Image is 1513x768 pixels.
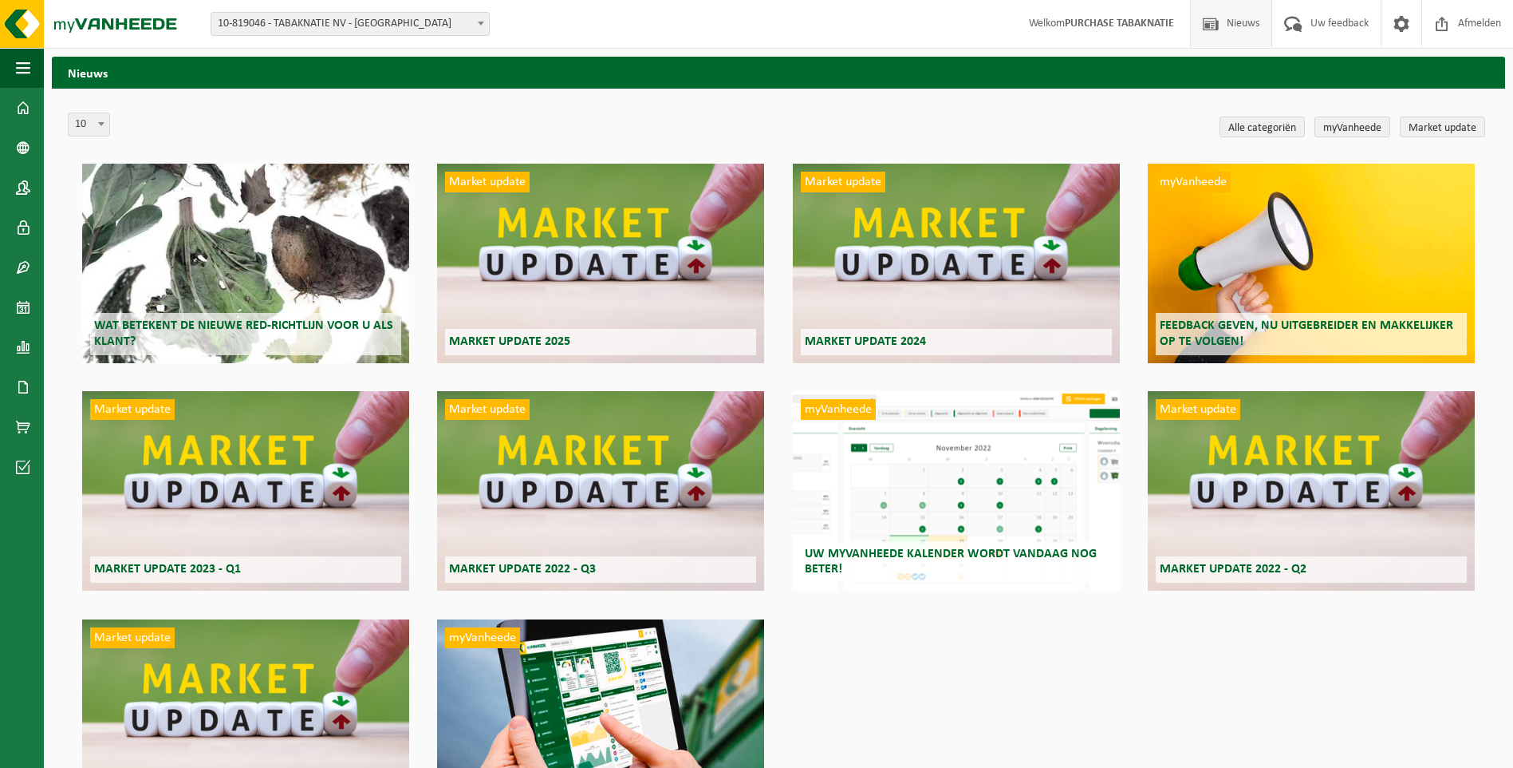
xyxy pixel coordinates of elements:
a: Market update Market update 2024 [793,164,1120,363]
span: 10-819046 - TABAKNATIE NV - ANTWERPEN [211,13,489,35]
span: Market update 2024 [805,335,926,348]
span: 10-819046 - TABAKNATIE NV - ANTWERPEN [211,12,490,36]
span: myVanheede [1156,172,1231,192]
a: Market update Market update 2025 [437,164,764,363]
a: Market update Market update 2023 - Q1 [82,391,409,591]
span: 10 [68,113,110,137]
span: Feedback geven, nu uitgebreider en makkelijker op te volgen! [1160,319,1453,347]
a: myVanheede Feedback geven, nu uitgebreider en makkelijker op te volgen! [1148,164,1475,363]
span: Market update 2022 - Q3 [449,563,596,576]
span: Wat betekent de nieuwe RED-richtlijn voor u als klant? [94,319,393,347]
span: Market update [801,172,885,192]
span: 10 [69,113,109,136]
span: Market update 2025 [449,335,570,348]
span: Market update 2022 - Q2 [1160,563,1306,576]
span: Market update [445,172,530,192]
a: Market update [1400,117,1485,137]
h2: Nieuws [52,57,1505,88]
span: Uw myVanheede kalender wordt vandaag nog beter! [805,548,1097,576]
span: Market update [90,399,175,420]
span: myVanheede [445,627,520,648]
a: Alle categoriën [1219,117,1305,137]
a: myVanheede [1314,117,1390,137]
span: Market update 2023 - Q1 [94,563,241,576]
a: Market update Market update 2022 - Q3 [437,391,764,591]
span: myVanheede [801,399,876,420]
a: Market update Market update 2022 - Q2 [1148,391,1475,591]
strong: PURCHASE TABAKNATIE [1065,18,1174,30]
a: myVanheede Uw myVanheede kalender wordt vandaag nog beter! [793,391,1120,591]
a: Wat betekent de nieuwe RED-richtlijn voor u als klant? [82,164,409,363]
span: Market update [445,399,530,420]
span: Market update [1156,399,1240,420]
span: Market update [90,627,175,648]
